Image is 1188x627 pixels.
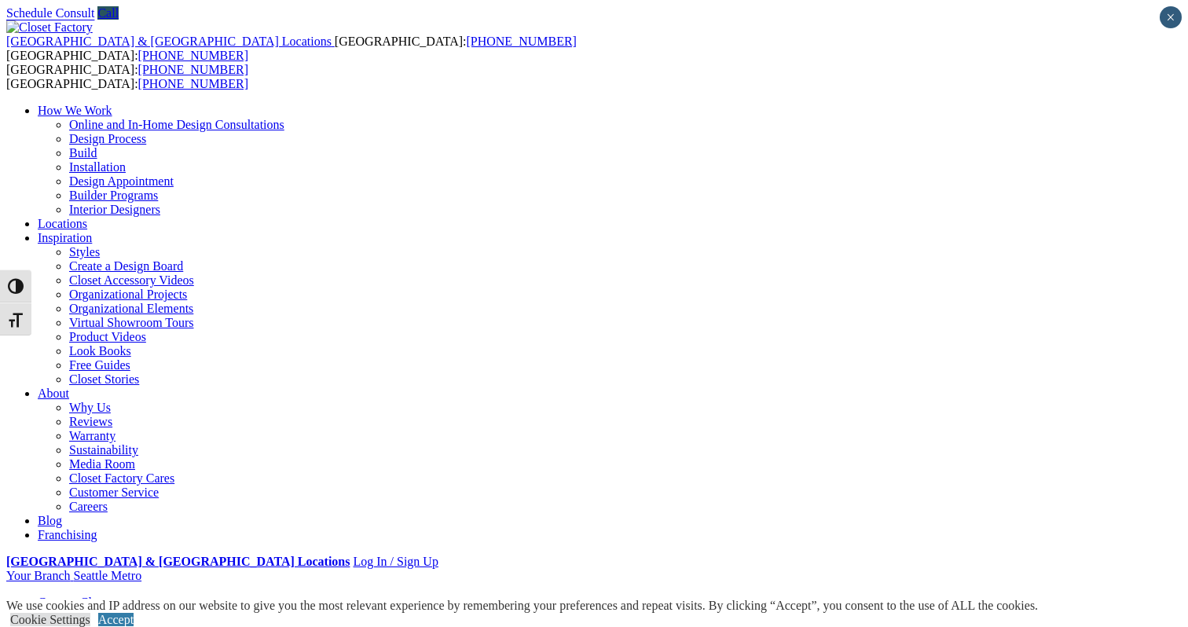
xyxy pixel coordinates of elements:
a: Interior Designers [69,203,160,216]
span: [GEOGRAPHIC_DATA] & [GEOGRAPHIC_DATA] Locations [6,35,332,48]
a: Styles [69,245,100,258]
a: Build [69,146,97,159]
a: Virtual Showroom Tours [69,316,194,329]
a: About [38,387,69,400]
span: [GEOGRAPHIC_DATA]: [GEOGRAPHIC_DATA]: [6,35,577,62]
div: We use cookies and IP address on our website to give you the most relevant experience by remember... [6,599,1038,613]
a: Accept [98,613,134,626]
a: Reviews [69,415,112,428]
a: Online and In-Home Design Consultations [69,118,284,131]
span: Your Branch [6,569,70,582]
a: Media Room [69,457,135,471]
a: Organizational Projects [69,288,187,301]
a: Your Branch Seattle Metro [6,569,141,582]
a: Cookie Settings [10,613,90,626]
a: Custom Closets [38,596,117,609]
img: Closet Factory [6,20,93,35]
a: Closet Factory Cares [69,471,174,485]
a: Schedule Consult [6,6,94,20]
a: Builder Programs [69,189,158,202]
a: Blog [38,514,62,527]
a: [GEOGRAPHIC_DATA] & [GEOGRAPHIC_DATA] Locations [6,35,335,48]
a: Installation [69,160,126,174]
a: Closet Accessory Videos [69,273,194,287]
a: [PHONE_NUMBER] [138,77,248,90]
a: Warranty [69,429,115,442]
a: Why Us [69,401,111,414]
a: Inspiration [38,231,92,244]
a: Free Guides [69,358,130,372]
a: Design Process [69,132,146,145]
a: Closet Stories [69,372,139,386]
a: Locations [38,217,87,230]
a: Franchising [38,528,97,541]
a: [GEOGRAPHIC_DATA] & [GEOGRAPHIC_DATA] Locations [6,555,350,568]
a: Create a Design Board [69,259,183,273]
a: Sustainability [69,443,138,456]
a: Product Videos [69,330,146,343]
a: [PHONE_NUMBER] [466,35,576,48]
a: Customer Service [69,486,159,499]
a: Log In / Sign Up [353,555,438,568]
button: Close [1160,6,1182,28]
a: Call [97,6,119,20]
a: How We Work [38,104,112,117]
a: [PHONE_NUMBER] [138,63,248,76]
a: Careers [69,500,108,513]
a: Design Appointment [69,174,174,188]
span: Seattle Metro [73,569,141,582]
a: [PHONE_NUMBER] [138,49,248,62]
span: [GEOGRAPHIC_DATA]: [GEOGRAPHIC_DATA]: [6,63,248,90]
a: Organizational Elements [69,302,193,315]
a: Look Books [69,344,131,357]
